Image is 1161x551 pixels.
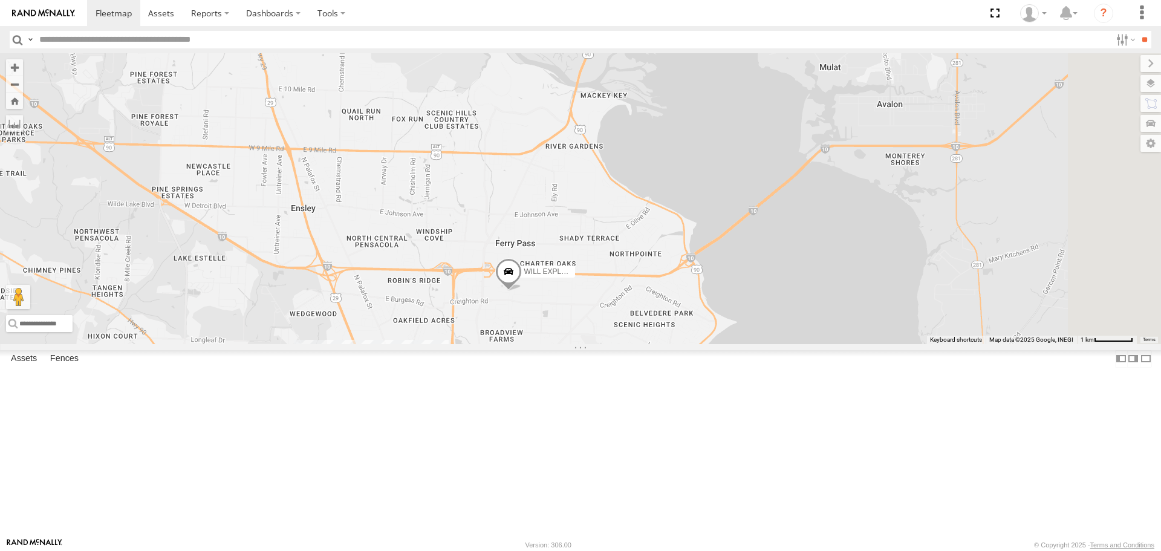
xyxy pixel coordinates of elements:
button: Drag Pegman onto the map to open Street View [6,285,30,309]
a: Visit our Website [7,539,62,551]
img: rand-logo.svg [12,9,75,18]
label: Fences [44,351,85,368]
label: Search Filter Options [1111,31,1137,48]
span: WILL EXPLORER [524,267,582,276]
label: Dock Summary Table to the Right [1127,350,1139,368]
label: Assets [5,351,43,368]
div: Version: 306.00 [525,541,571,549]
button: Zoom Home [6,93,23,109]
span: 1 km [1081,336,1094,343]
a: Terms (opens in new tab) [1143,337,1156,342]
a: Terms and Conditions [1090,541,1154,549]
div: William Pittman [1016,4,1051,22]
button: Zoom out [6,76,23,93]
button: Map Scale: 1 km per 61 pixels [1077,336,1137,344]
label: Dock Summary Table to the Left [1115,350,1127,368]
label: Hide Summary Table [1140,350,1152,368]
button: Keyboard shortcuts [930,336,982,344]
i: ? [1094,4,1113,23]
span: Map data ©2025 Google, INEGI [989,336,1073,343]
div: © Copyright 2025 - [1034,541,1154,549]
button: Zoom in [6,59,23,76]
label: Map Settings [1140,135,1161,152]
label: Search Query [25,31,35,48]
label: Measure [6,115,23,132]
